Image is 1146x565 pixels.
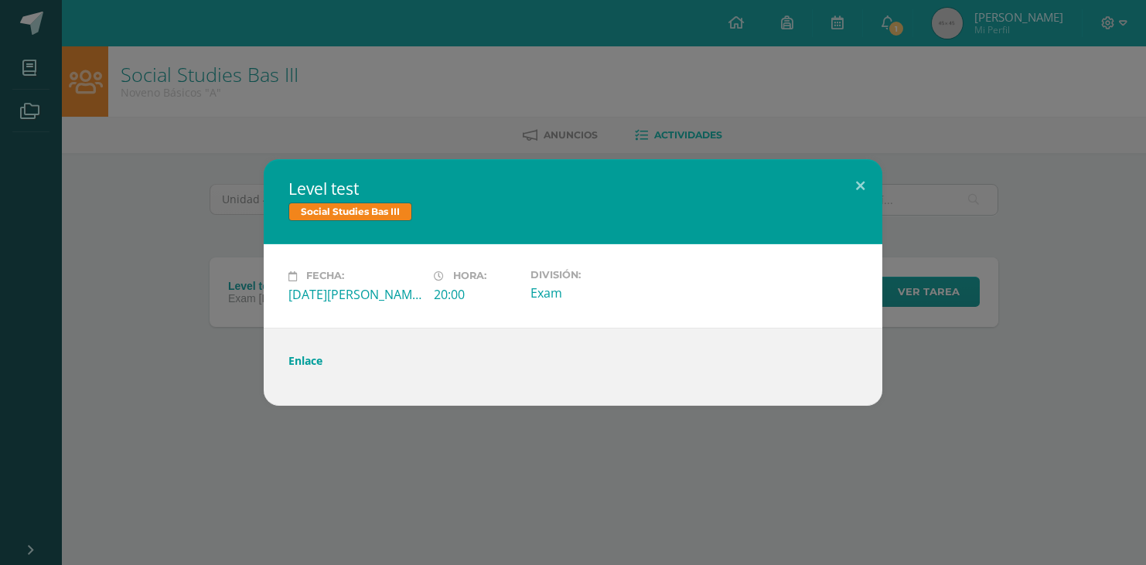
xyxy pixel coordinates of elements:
[288,353,322,368] a: Enlace
[530,284,663,301] div: Exam
[434,286,518,303] div: 20:00
[288,178,858,199] h2: Level test
[838,159,882,212] button: Close (Esc)
[453,271,486,282] span: Hora:
[288,203,412,221] span: Social Studies Bas III
[288,286,421,303] div: [DATE][PERSON_NAME]
[530,269,663,281] label: División:
[306,271,344,282] span: Fecha:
